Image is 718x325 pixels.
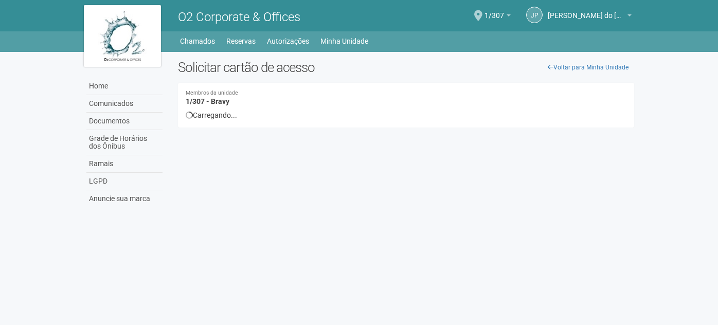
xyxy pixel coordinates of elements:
a: [PERSON_NAME] do [PERSON_NAME] [548,13,632,21]
span: João Pedro do Nascimento [548,2,625,20]
a: LGPD [86,173,163,190]
a: Anuncie sua marca [86,190,163,207]
a: Chamados [180,34,215,48]
h4: 1/307 - Bravy [186,91,626,105]
a: Reservas [226,34,256,48]
a: 1/307 [484,13,511,21]
a: Voltar para Minha Unidade [542,60,634,75]
a: JP [526,7,543,23]
a: Ramais [86,155,163,173]
a: Grade de Horários dos Ônibus [86,130,163,155]
a: Autorizações [267,34,309,48]
a: Home [86,78,163,95]
img: logo.jpg [84,5,161,67]
div: Carregando... [186,111,626,120]
span: O2 Corporate & Offices [178,10,300,24]
span: 1/307 [484,2,504,20]
small: Membros da unidade [186,91,626,96]
a: Minha Unidade [320,34,368,48]
a: Documentos [86,113,163,130]
h2: Solicitar cartão de acesso [178,60,634,75]
a: Comunicados [86,95,163,113]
